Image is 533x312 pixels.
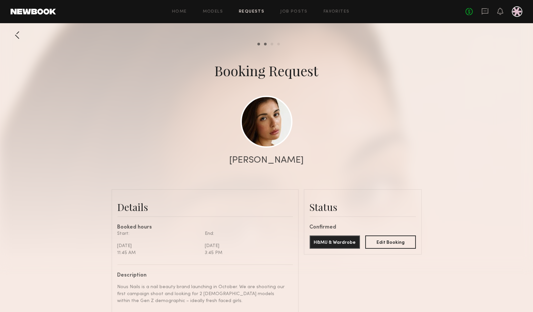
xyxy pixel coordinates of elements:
[310,225,416,230] div: Confirmed
[117,225,293,230] div: Booked hours
[117,273,288,278] div: Description
[215,61,319,80] div: Booking Request
[203,10,223,14] a: Models
[310,200,416,214] div: Status
[117,200,293,214] div: Details
[205,249,288,256] div: 3:45 PM
[205,242,288,249] div: [DATE]
[310,235,360,249] button: H&MU & Wardrobe
[117,230,200,237] div: Start:
[117,249,200,256] div: 11:45 AM
[117,242,200,249] div: [DATE]
[365,235,416,249] button: Edit Booking
[205,230,288,237] div: End:
[117,284,288,304] div: Nous Nails is a nail beauty brand launching in October. We are shooting our first campaign shoot ...
[229,156,304,165] div: [PERSON_NAME]
[324,10,350,14] a: Favorites
[239,10,264,14] a: Requests
[280,10,308,14] a: Job Posts
[172,10,187,14] a: Home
